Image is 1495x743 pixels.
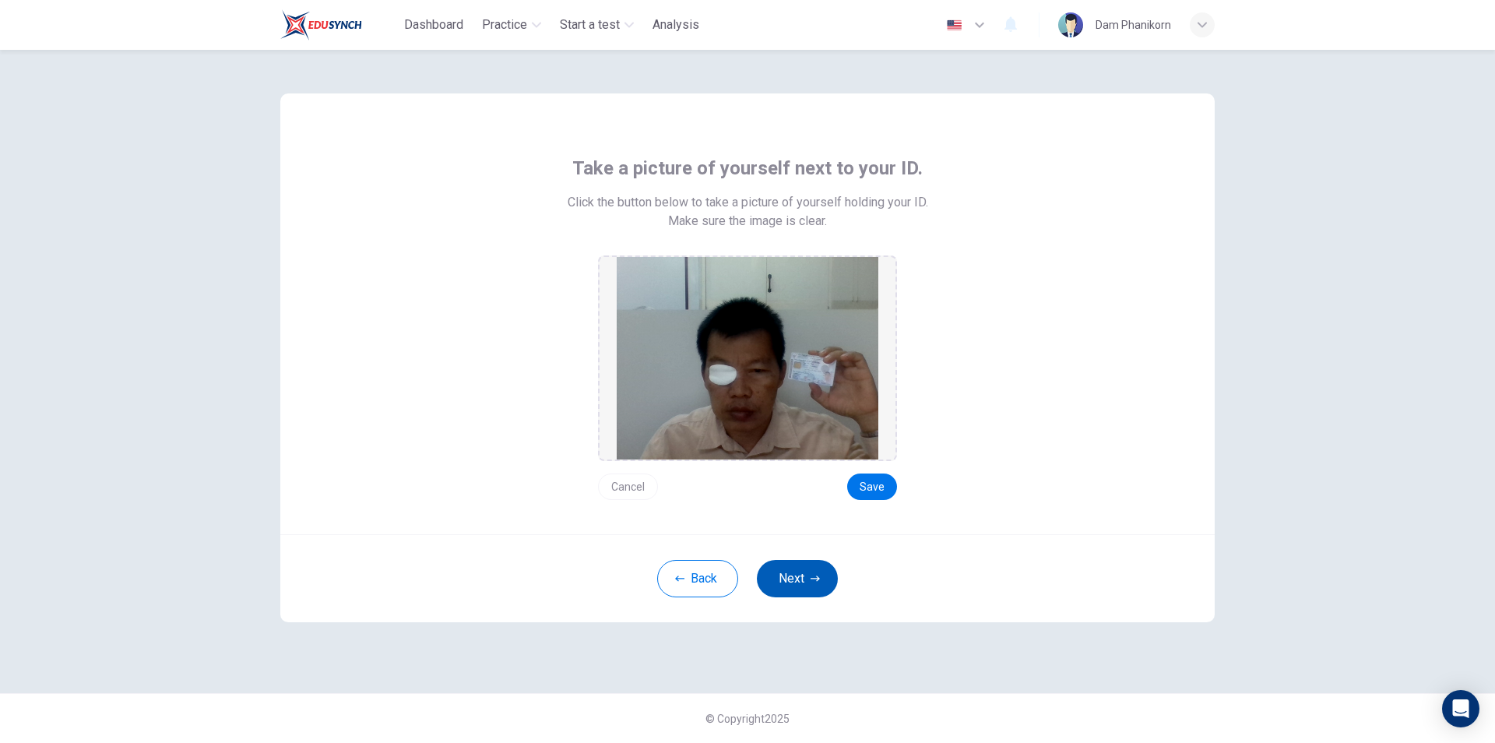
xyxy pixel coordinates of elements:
button: Dashboard [398,11,470,39]
span: Practice [482,16,527,34]
button: Practice [476,11,547,39]
span: Analysis [653,16,699,34]
img: preview screemshot [617,257,878,460]
span: Start a test [560,16,620,34]
a: Train Test logo [280,9,398,40]
button: Save [847,474,897,500]
button: Back [657,560,738,597]
span: Take a picture of yourself next to your ID. [572,156,923,181]
button: Next [757,560,838,597]
span: © Copyright 2025 [705,713,790,725]
div: Open Intercom Messenger [1442,690,1479,727]
div: Dam Phanikorn [1096,16,1171,34]
img: Train Test logo [280,9,362,40]
img: en [944,19,964,31]
button: Analysis [646,11,705,39]
span: Click the button below to take a picture of yourself holding your ID. [568,193,928,212]
button: Cancel [598,474,658,500]
span: Make sure the image is clear. [668,212,827,231]
button: Start a test [554,11,640,39]
span: Dashboard [404,16,463,34]
img: Profile picture [1058,12,1083,37]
